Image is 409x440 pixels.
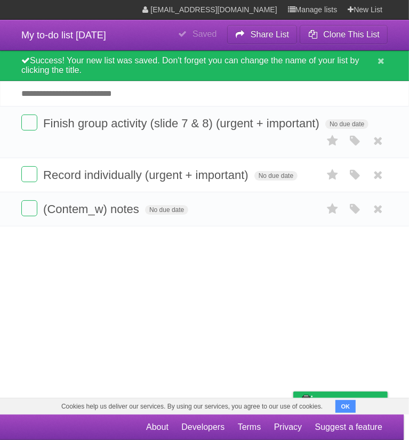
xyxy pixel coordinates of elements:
span: Record individually (urgent + important) [43,168,251,182]
a: About [146,417,169,437]
a: Terms [238,417,261,437]
label: Done [21,200,37,216]
b: Saved [193,29,216,38]
label: Done [21,166,37,182]
a: Privacy [274,417,302,437]
span: (Contem_w) notes [43,202,142,216]
button: Share List [227,25,298,44]
span: No due date [145,205,188,215]
button: OK [335,400,356,413]
span: No due date [254,171,298,181]
span: Finish group activity (slide 7 & 8) (urgent + important) [43,117,322,130]
label: Star task [323,132,343,150]
a: Suggest a feature [315,417,382,437]
button: Clone This List [300,25,388,44]
span: My to-do list [DATE] [21,30,106,40]
b: Clone This List [323,30,380,39]
label: Star task [323,200,343,218]
a: Developers [181,417,224,437]
label: Done [21,115,37,131]
span: Cookies help us deliver our services. By using our services, you agree to our use of cookies. [51,398,333,414]
img: Buy me a coffee [299,392,313,410]
span: No due date [325,119,368,129]
span: Buy me a coffee [316,392,382,411]
label: Star task [323,166,343,184]
b: Share List [251,30,289,39]
a: Buy me a coffee [293,392,388,411]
